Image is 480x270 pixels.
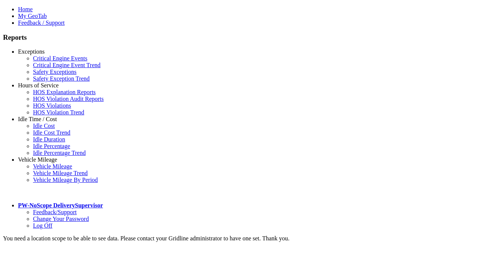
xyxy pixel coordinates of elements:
[33,109,84,115] a: HOS Violation Trend
[33,123,55,129] a: Idle Cost
[33,129,70,136] a: Idle Cost Trend
[18,48,45,55] a: Exceptions
[33,69,76,75] a: Safety Exceptions
[33,89,96,95] a: HOS Explanation Reports
[33,55,87,61] a: Critical Engine Events
[33,163,72,169] a: Vehicle Mileage
[3,33,477,42] h3: Reports
[33,222,52,229] a: Log Off
[33,75,90,82] a: Safety Exception Trend
[33,102,71,109] a: HOS Violations
[33,209,76,215] a: Feedback/Support
[18,82,58,88] a: Hours of Service
[33,177,98,183] a: Vehicle Mileage By Period
[33,143,70,149] a: Idle Percentage
[33,96,104,102] a: HOS Violation Audit Reports
[18,156,57,163] a: Vehicle Mileage
[33,62,100,68] a: Critical Engine Event Trend
[18,6,33,12] a: Home
[18,202,103,208] a: PW-NoScope DeliverySupervisor
[33,216,89,222] a: Change Your Password
[18,116,57,122] a: Idle Time / Cost
[3,235,477,242] div: You need a location scope to be able to see data. Please contact your Gridline administrator to h...
[18,13,47,19] a: My GeoTab
[33,150,85,156] a: Idle Percentage Trend
[33,136,65,142] a: Idle Duration
[18,19,64,26] a: Feedback / Support
[33,170,88,176] a: Vehicle Mileage Trend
